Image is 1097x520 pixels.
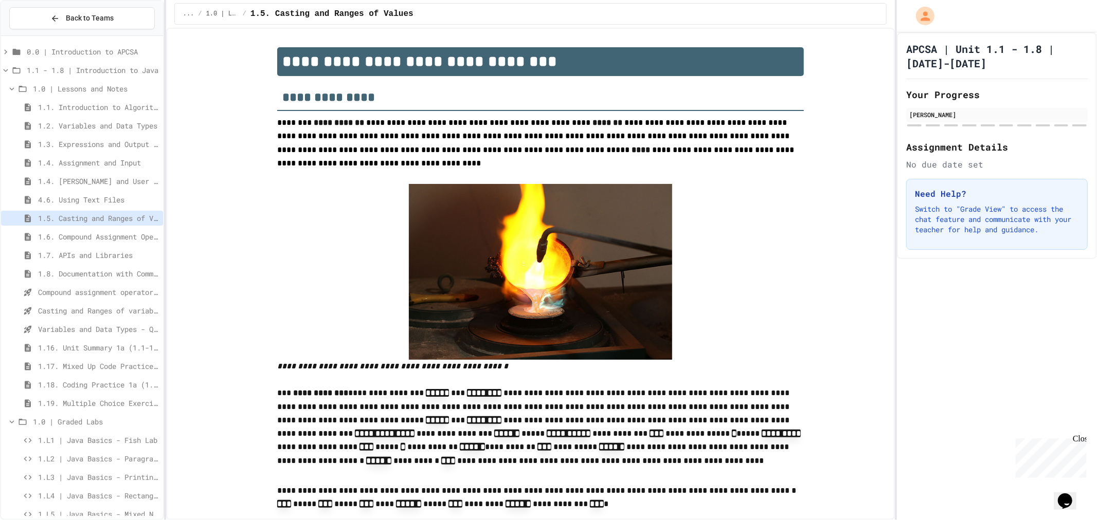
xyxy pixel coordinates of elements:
div: Chat with us now!Close [4,4,71,65]
span: Variables and Data Types - Quiz [38,324,159,335]
span: 1.5. Casting and Ranges of Values [38,213,159,224]
span: 1.2. Variables and Data Types [38,120,159,131]
span: 1.18. Coding Practice 1a (1.1-1.6) [38,379,159,390]
h3: Need Help? [915,188,1079,200]
span: 1.17. Mixed Up Code Practice 1.1-1.6 [38,361,159,372]
span: ... [183,10,194,18]
span: / [198,10,202,18]
span: 1.8. Documentation with Comments and Preconditions [38,268,159,279]
span: 1.0 | Lessons and Notes [33,83,159,94]
span: Casting and Ranges of variables - Quiz [38,305,159,316]
span: 1.19. Multiple Choice Exercises for Unit 1a (1.1-1.6) [38,398,159,408]
span: 1.4. Assignment and Input [38,157,159,168]
span: 0.0 | Introduction to APCSA [27,46,159,57]
iframe: chat widget [1054,479,1087,510]
span: 1.1. Introduction to Algorithms, Programming, and Compilers [38,102,159,113]
h2: Your Progress [906,87,1088,102]
span: 1.16. Unit Summary 1a (1.1-1.6) [38,342,159,353]
span: 1.0 | Lessons and Notes [206,10,239,18]
h1: APCSA | Unit 1.1 - 1.8 | [DATE]-[DATE] [906,42,1088,70]
span: 1.3. Expressions and Output [New] [38,139,159,150]
span: Compound assignment operators - Quiz [38,287,159,298]
span: 1.1 - 1.8 | Introduction to Java [27,65,159,76]
div: No due date set [906,158,1088,171]
span: 4.6. Using Text Files [38,194,159,205]
button: Back to Teams [9,7,155,29]
p: Switch to "Grade View" to access the chat feature and communicate with your teacher for help and ... [915,204,1079,235]
span: 1.0 | Graded Labs [33,416,159,427]
h2: Assignment Details [906,140,1088,154]
span: 1.7. APIs and Libraries [38,250,159,261]
span: 1.5. Casting and Ranges of Values [250,8,413,20]
span: 1.L5 | Java Basics - Mixed Number Lab [38,509,159,519]
span: 1.L2 | Java Basics - Paragraphs Lab [38,453,159,464]
span: 1.L4 | Java Basics - Rectangle Lab [38,490,159,501]
span: 1.4. [PERSON_NAME] and User Input [38,176,159,187]
span: 1.L3 | Java Basics - Printing Code Lab [38,472,159,482]
span: 1.6. Compound Assignment Operators [38,231,159,242]
div: My Account [905,4,937,28]
span: / [243,10,246,18]
span: 1.L1 | Java Basics - Fish Lab [38,435,159,445]
iframe: chat widget [1012,434,1087,478]
div: [PERSON_NAME] [909,110,1085,119]
span: Back to Teams [66,13,114,24]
